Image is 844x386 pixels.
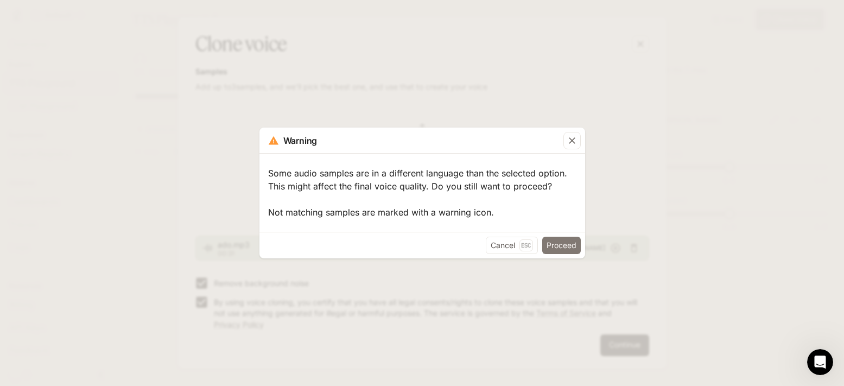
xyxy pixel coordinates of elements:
[486,237,538,254] button: CancelEsc
[519,239,533,251] p: Esc
[807,349,833,375] iframe: Intercom live chat
[542,237,581,254] button: Proceed
[283,134,318,147] p: Warning
[268,158,576,227] pre: Some audio samples are in a different language than the selected option. This might affect the fi...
